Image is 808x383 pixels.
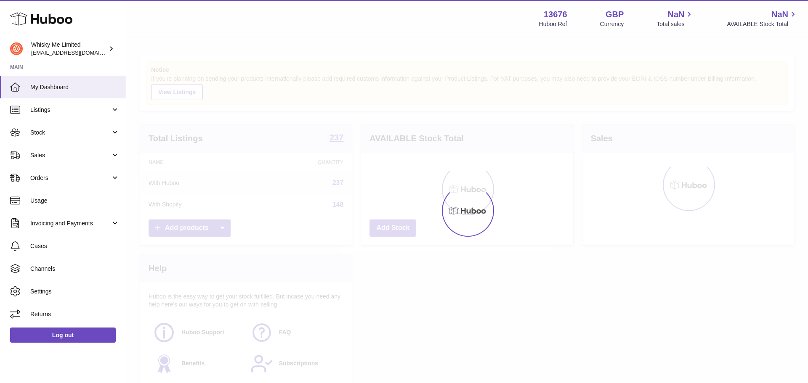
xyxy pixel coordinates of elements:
[30,174,111,182] span: Orders
[30,219,111,227] span: Invoicing and Payments
[30,288,120,296] span: Settings
[30,310,120,318] span: Returns
[10,328,116,343] a: Log out
[30,129,111,137] span: Stock
[30,242,120,250] span: Cases
[667,9,684,20] span: NaN
[30,197,120,205] span: Usage
[656,20,694,28] span: Total sales
[30,106,111,114] span: Listings
[10,42,23,55] img: orders@whiskyshop.com
[539,20,567,28] div: Huboo Ref
[600,20,624,28] div: Currency
[606,9,624,20] strong: GBP
[30,151,111,159] span: Sales
[30,83,120,91] span: My Dashboard
[727,20,798,28] span: AVAILABLE Stock Total
[771,9,788,20] span: NaN
[30,265,120,273] span: Channels
[656,9,694,28] a: NaN Total sales
[544,9,567,20] strong: 13676
[727,9,798,28] a: NaN AVAILABLE Stock Total
[31,41,107,57] div: Whisky Me Limited
[31,49,124,56] span: [EMAIL_ADDRESS][DOMAIN_NAME]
